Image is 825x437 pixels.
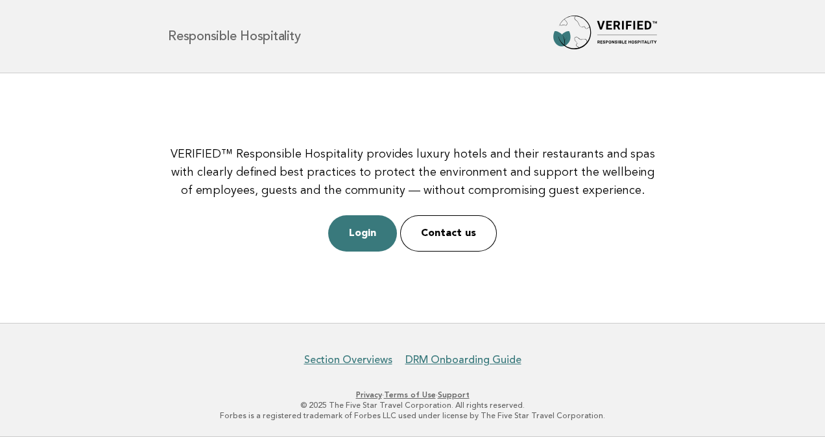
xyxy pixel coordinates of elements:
[18,400,807,410] p: © 2025 The Five Star Travel Corporation. All rights reserved.
[384,390,436,399] a: Terms of Use
[165,145,660,200] p: VERIFIED™ Responsible Hospitality provides luxury hotels and their restaurants and spas with clea...
[328,215,397,252] a: Login
[438,390,470,399] a: Support
[356,390,382,399] a: Privacy
[304,353,392,366] a: Section Overviews
[18,410,807,421] p: Forbes is a registered trademark of Forbes LLC used under license by The Five Star Travel Corpora...
[168,30,300,43] h1: Responsible Hospitality
[405,353,521,366] a: DRM Onboarding Guide
[553,16,657,57] img: Forbes Travel Guide
[18,390,807,400] p: · ·
[400,215,497,252] a: Contact us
